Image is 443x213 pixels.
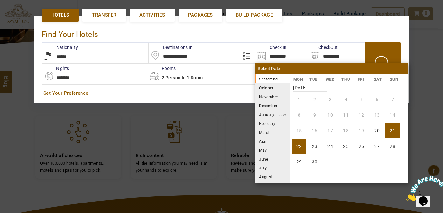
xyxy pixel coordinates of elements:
[42,9,79,22] a: Hotels
[279,78,323,81] small: 2025
[255,155,290,163] li: June
[139,12,165,18] span: Activities
[369,123,384,138] li: Saturday, 20 September 2025
[255,163,290,172] li: July
[179,9,222,22] a: Packages
[255,137,290,146] li: April
[306,76,322,83] li: TUE
[255,63,408,74] div: Select Date
[82,9,126,22] a: Transfer
[338,139,353,154] li: Thursday, 25 September 2025
[255,74,290,83] li: September
[42,24,401,42] div: Find Your Hotels
[292,139,306,154] li: Monday, 22 September 2025
[255,146,290,155] li: May
[255,110,290,119] li: January
[354,139,369,154] li: Friday, 26 September 2025
[290,76,306,83] li: MON
[255,101,290,110] li: December
[3,3,42,28] img: Chat attention grabber
[147,65,176,72] label: Rooms
[149,44,193,51] label: Destinations In
[369,139,384,154] li: Saturday, 27 September 2025
[309,43,362,63] input: Search
[255,43,308,63] input: Search
[255,83,290,92] li: October
[255,92,290,101] li: November
[226,9,282,22] a: Build Package
[92,12,116,18] span: Transfer
[293,80,327,92] strong: [DATE]
[255,119,290,128] li: February
[323,139,338,154] li: Wednesday, 24 September 2025
[307,139,322,154] li: Tuesday, 23 September 2025
[292,155,306,169] li: Monday, 29 September 2025
[385,139,400,154] li: Sunday, 28 September 2025
[188,12,213,18] span: Packages
[404,173,443,203] iframe: chat widget
[255,172,290,181] li: August
[385,123,400,138] li: Sunday, 21 September 2025
[255,128,290,137] li: March
[255,44,286,51] label: Check In
[3,3,5,8] span: 1
[386,76,403,83] li: SUN
[43,90,400,97] a: Set Your Preference
[354,76,370,83] li: FRI
[51,12,69,18] span: Hotels
[307,155,322,169] li: Tuesday, 30 September 2025
[162,75,203,80] span: 2 Person in 1 Room
[274,113,287,117] small: 2026
[130,9,175,22] a: Activities
[338,76,355,83] li: THU
[322,76,338,83] li: WED
[42,44,78,51] label: Nationality
[236,12,273,18] span: Build Package
[42,65,69,72] label: nights
[309,44,338,51] label: CheckOut
[370,76,387,83] li: SAT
